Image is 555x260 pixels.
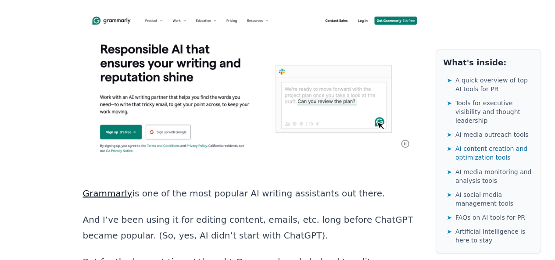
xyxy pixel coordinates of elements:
a: ➤AI media outreach tools [447,128,534,141]
a: ➤AI content creation and optimization tools [447,142,534,164]
a: Grammarly [83,188,132,198]
span: AI social media management tools [455,190,534,207]
span: ➤ [447,213,452,221]
a: ➤A quick overview of top AI tools for PR [447,74,534,95]
span: ➤ [447,76,452,85]
span: ➤ [447,130,452,139]
span: AI media outreach tools [455,130,529,139]
a: ➤AI social media management tools [447,188,534,209]
a: ➤Artificial Intelligence is here to stay [447,225,534,246]
a: ➤FAQs on AI tools for PR [447,211,534,223]
span: AI content creation and optimization tools [455,144,534,162]
span: ➤ [447,227,452,235]
a: ➤AI media monitoring and analysis tools [447,165,534,186]
h2: What's inside: [443,57,534,69]
p: is one of the most popular AI writing assistants out there. [83,185,420,201]
p: And I’ve been using it for editing content, emails, etc. long before ChatGPT became popular. (So,... [83,211,420,243]
span: ➤ [447,167,452,176]
a: ➤Tools for executive visibility and thought leadership [447,97,534,127]
span: FAQs on AI tools for PR [455,213,525,221]
span: ➤ [447,190,452,199]
span: Tools for executive visibility and thought leadership [455,99,534,125]
span: AI media monitoring and analysis tools [455,167,534,185]
span: ➤ [447,144,452,153]
img: grammarly [83,14,420,157]
span: Artificial Intelligence is here to stay [455,227,534,244]
span: ➤ [447,99,452,107]
span: A quick overview of top AI tools for PR [455,76,534,93]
